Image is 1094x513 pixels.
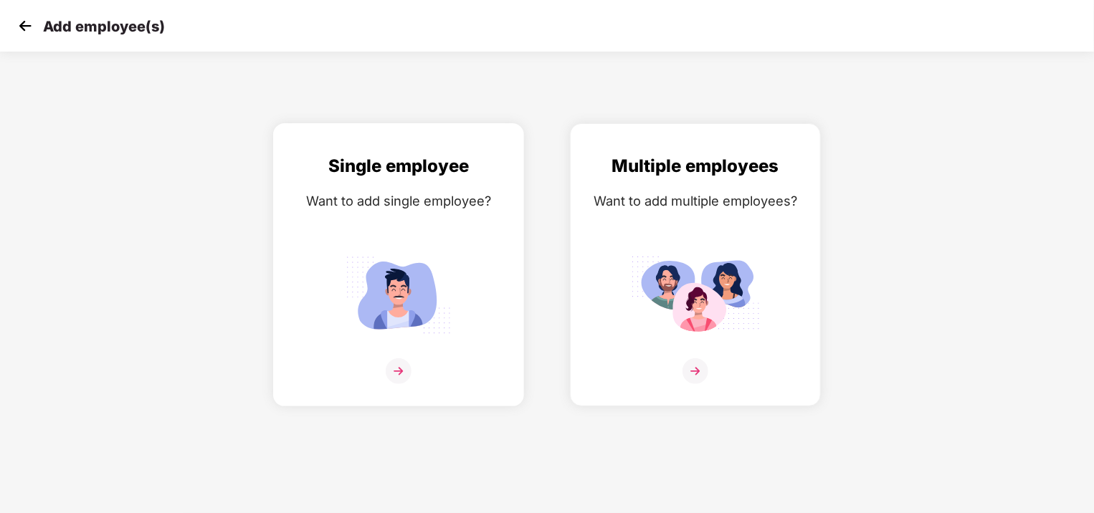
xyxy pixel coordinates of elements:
[14,15,36,37] img: svg+xml;base64,PHN2ZyB4bWxucz0iaHR0cDovL3d3dy53My5vcmcvMjAwMC9zdmciIHdpZHRoPSIzMCIgaGVpZ2h0PSIzMC...
[386,358,412,384] img: svg+xml;base64,PHN2ZyB4bWxucz0iaHR0cDovL3d3dy53My5vcmcvMjAwMC9zdmciIHdpZHRoPSIzNiIgaGVpZ2h0PSIzNi...
[288,153,509,180] div: Single employee
[682,358,708,384] img: svg+xml;base64,PHN2ZyB4bWxucz0iaHR0cDovL3d3dy53My5vcmcvMjAwMC9zdmciIHdpZHRoPSIzNiIgaGVpZ2h0PSIzNi...
[585,153,806,180] div: Multiple employees
[288,191,509,211] div: Want to add single employee?
[585,191,806,211] div: Want to add multiple employees?
[43,18,165,35] p: Add employee(s)
[334,250,463,340] img: svg+xml;base64,PHN2ZyB4bWxucz0iaHR0cDovL3d3dy53My5vcmcvMjAwMC9zdmciIGlkPSJTaW5nbGVfZW1wbG95ZWUiIH...
[631,250,760,340] img: svg+xml;base64,PHN2ZyB4bWxucz0iaHR0cDovL3d3dy53My5vcmcvMjAwMC9zdmciIGlkPSJNdWx0aXBsZV9lbXBsb3llZS...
